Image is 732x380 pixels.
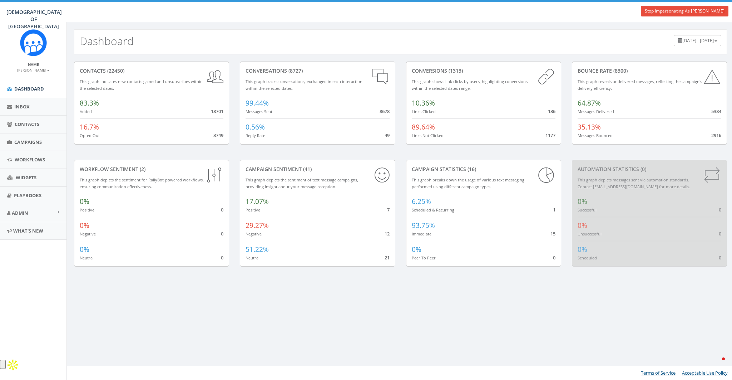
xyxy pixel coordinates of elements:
[246,67,389,74] div: conversations
[80,98,99,108] span: 83.3%
[106,67,124,74] span: (22450)
[80,221,89,230] span: 0%
[221,206,223,213] span: 0
[711,108,721,115] span: 5384
[221,254,223,261] span: 0
[80,255,94,260] small: Neutral
[385,254,390,261] span: 21
[246,207,260,213] small: Positive
[80,122,99,132] span: 16.7%
[14,86,44,92] span: Dashboard
[412,221,435,230] span: 93.75%
[17,68,50,73] small: [PERSON_NAME]
[385,132,390,138] span: 49
[719,230,721,237] span: 0
[412,67,555,74] div: conversions
[719,206,721,213] span: 0
[412,177,524,189] small: This graph breaks down the usage of various text messaging performed using different campaign types.
[550,230,555,237] span: 15
[28,62,39,67] small: Name
[545,132,555,138] span: 1177
[80,79,203,91] small: This graph indicates new contacts gained and unsubscribes within the selected dates.
[682,370,728,376] a: Acceptable Use Policy
[80,67,223,74] div: contacts
[578,109,614,114] small: Messages Delivered
[246,109,272,114] small: Messages Sent
[385,230,390,237] span: 12
[412,109,436,114] small: Links Clicked
[287,67,303,74] span: (8727)
[246,245,269,254] span: 51.22%
[578,133,613,138] small: Messages Bounced
[578,207,597,213] small: Successful
[553,254,555,261] span: 0
[578,255,597,260] small: Scheduled
[246,166,389,173] div: Campaign Sentiment
[466,166,476,172] span: (16)
[578,177,690,189] small: This graph depicts messages sent via automation standards. Contact [EMAIL_ADDRESS][DOMAIN_NAME] f...
[213,132,223,138] span: 3749
[553,206,555,213] span: 1
[15,121,39,127] span: Contacts
[447,67,463,74] span: (1313)
[639,166,646,172] span: (0)
[412,98,435,108] span: 10.36%
[80,109,92,114] small: Added
[246,98,269,108] span: 99.44%
[412,166,555,173] div: Campaign Statistics
[80,231,96,237] small: Negative
[548,108,555,115] span: 136
[708,356,725,373] iframe: Intercom live chat
[6,9,62,30] span: [DEMOGRAPHIC_DATA] OF [GEOGRAPHIC_DATA]
[15,156,45,163] span: Workflows
[302,166,312,172] span: (41)
[578,67,721,74] div: Bounce Rate
[16,174,36,181] span: Widgets
[80,207,94,213] small: Positive
[14,139,42,145] span: Campaigns
[13,228,43,234] span: What's New
[12,210,28,216] span: Admin
[682,37,714,44] span: [DATE] - [DATE]
[211,108,223,115] span: 18701
[387,206,390,213] span: 7
[412,133,444,138] small: Links Not Clicked
[641,370,676,376] a: Terms of Service
[246,122,265,132] span: 0.56%
[246,79,362,91] small: This graph tracks conversations, exchanged in each interaction within the selected dates.
[578,98,601,108] span: 64.87%
[17,67,50,73] a: [PERSON_NAME]
[412,79,528,91] small: This graph shows link clicks by users, highlighting conversions within the selected dates range.
[578,231,602,237] small: Unsuccessful
[221,230,223,237] span: 0
[246,231,262,237] small: Negative
[246,177,358,189] small: This graph depicts the sentiment of text message campaigns, providing insight about your message ...
[412,255,436,260] small: Peer To Peer
[612,67,628,74] span: (8300)
[80,166,223,173] div: Workflow Sentiment
[711,132,721,138] span: 2916
[246,197,269,206] span: 17.07%
[380,108,390,115] span: 8678
[246,133,265,138] small: Reply Rate
[80,197,89,206] span: 0%
[246,221,269,230] span: 29.27%
[412,122,435,132] span: 89.64%
[80,245,89,254] span: 0%
[641,6,728,16] a: Stop Impersonating As [PERSON_NAME]
[6,358,20,372] img: Apollo
[578,79,702,91] small: This graph reveals undelivered messages, reflecting the campaign's delivery efficiency.
[80,35,134,47] h2: Dashboard
[412,245,421,254] span: 0%
[246,255,259,260] small: Neutral
[719,254,721,261] span: 0
[14,103,30,110] span: Inbox
[578,221,587,230] span: 0%
[578,197,587,206] span: 0%
[14,192,41,199] span: Playbooks
[138,166,145,172] span: (2)
[578,122,601,132] span: 35.13%
[412,197,431,206] span: 6.25%
[412,231,431,237] small: Immediate
[80,177,204,189] small: This graph depicts the sentiment for RallyBot-powered workflows, ensuring communication effective...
